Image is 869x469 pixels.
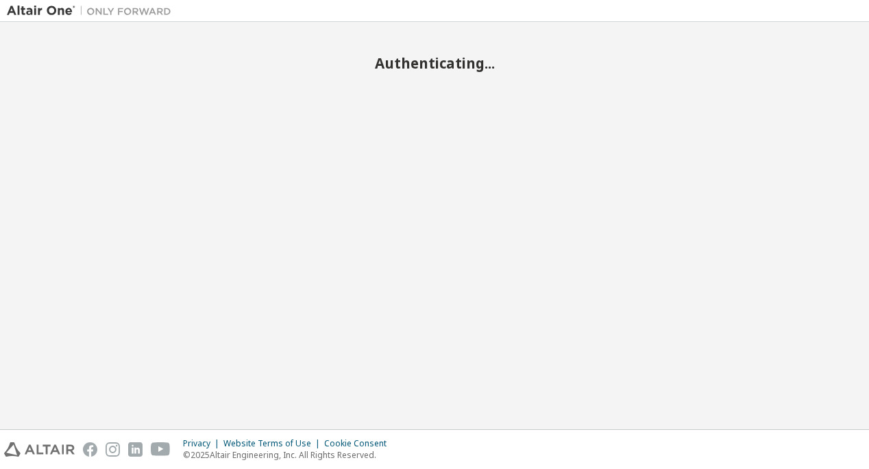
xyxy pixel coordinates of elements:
[183,449,395,461] p: © 2025 Altair Engineering, Inc. All Rights Reserved.
[7,54,862,72] h2: Authenticating...
[183,438,223,449] div: Privacy
[4,442,75,457] img: altair_logo.svg
[151,442,171,457] img: youtube.svg
[106,442,120,457] img: instagram.svg
[83,442,97,457] img: facebook.svg
[324,438,395,449] div: Cookie Consent
[7,4,178,18] img: Altair One
[128,442,143,457] img: linkedin.svg
[223,438,324,449] div: Website Terms of Use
